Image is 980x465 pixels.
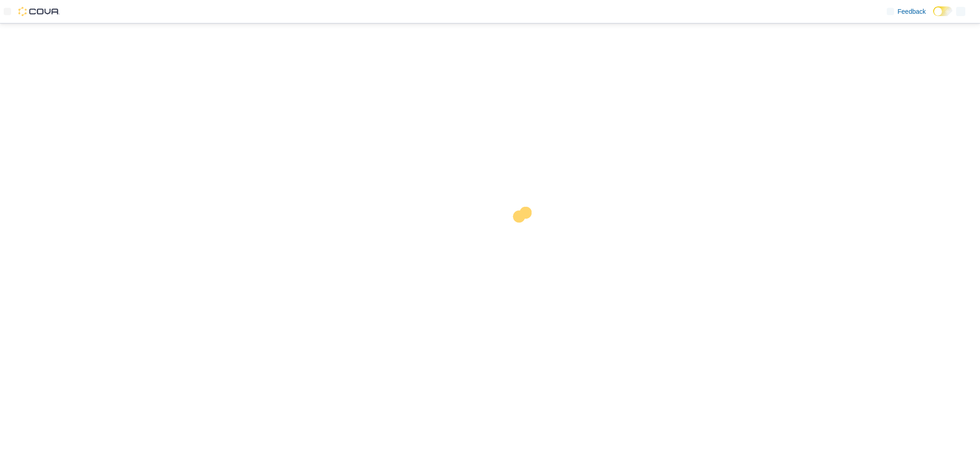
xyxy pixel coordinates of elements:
a: Feedback [883,2,929,21]
img: Cova [18,7,60,16]
img: cova-loader [490,200,559,269]
span: Feedback [898,7,926,16]
input: Dark Mode [933,6,952,16]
